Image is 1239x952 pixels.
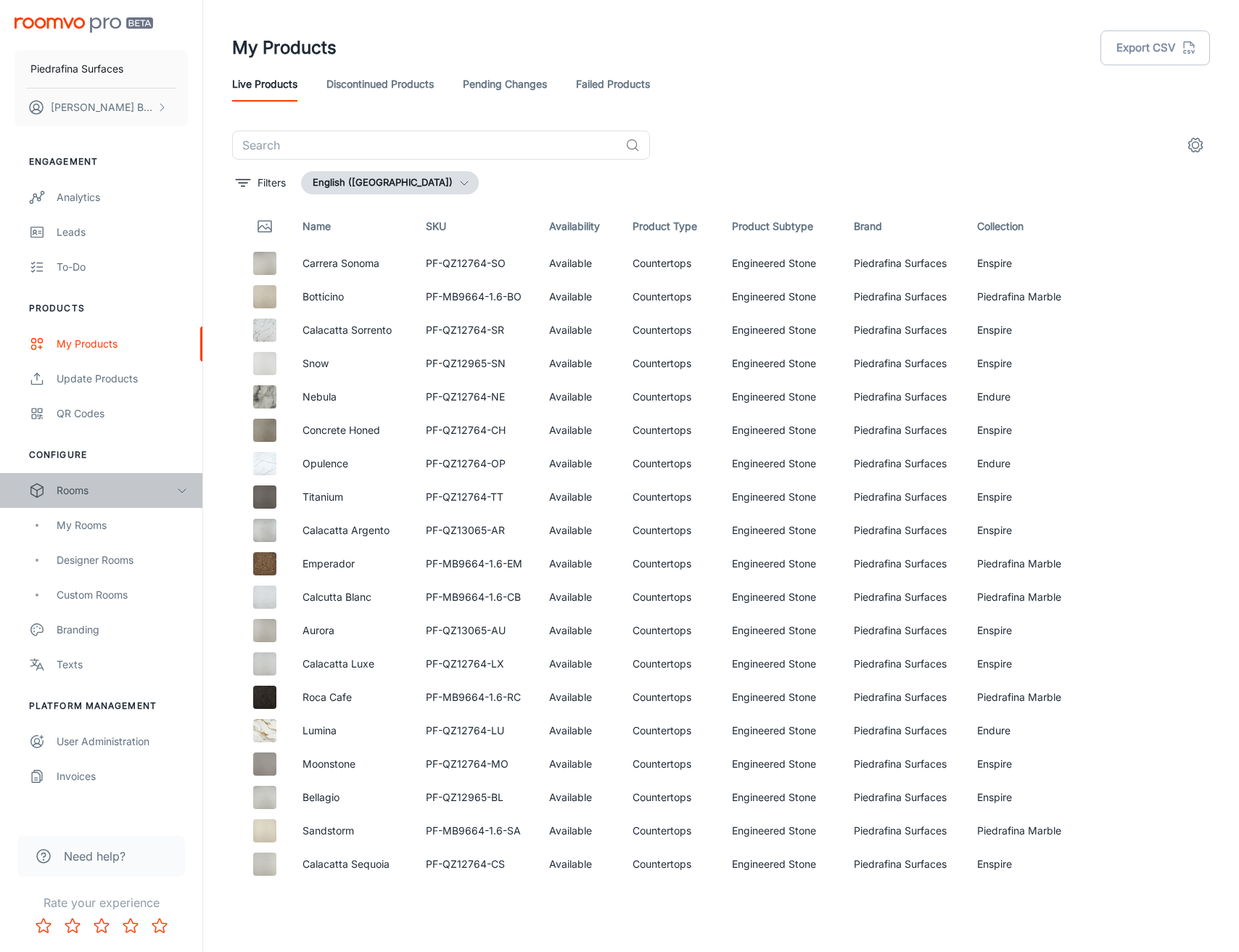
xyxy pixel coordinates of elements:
[576,67,650,102] a: Failed Products
[966,614,1087,647] td: Enspire
[302,824,354,837] a: Sandstorm
[57,552,188,568] div: Designer Rooms
[966,206,1087,247] th: Collection
[57,587,188,603] div: Custom Rooms
[291,206,414,247] th: Name
[538,206,621,247] th: Availability
[414,414,538,447] td: PF-QZ12764-CH
[966,681,1087,714] td: Piedrafina Marble
[720,781,842,814] td: Engineered Stone
[538,747,621,781] td: Available
[842,414,966,447] td: Piedrafina Surfaces
[720,647,842,681] td: Engineered Stone
[720,848,842,881] td: Engineered Stone
[302,357,329,369] a: Snow
[621,380,720,414] td: Countertops
[966,647,1087,681] td: Enspire
[621,447,720,480] td: Countertops
[621,206,720,247] th: Product Type
[414,347,538,380] td: PF-QZ12965-SN
[414,647,538,681] td: PF-QZ12764-LX
[232,35,337,61] h1: My Products
[232,171,289,194] button: filter
[538,580,621,614] td: Available
[966,881,1087,914] td: Piedrafina Marble
[414,480,538,514] td: PF-QZ12764-TT
[301,171,479,194] button: English ([GEOGRAPHIC_DATA])
[57,406,188,422] div: QR Codes
[966,781,1087,814] td: Enspire
[414,714,538,747] td: PF-QZ12764-LU
[302,457,348,469] a: Opulence
[302,791,339,803] a: Bellagio
[842,580,966,614] td: Piedrafina Surfaces
[51,99,153,115] p: [PERSON_NAME] Bloom
[966,848,1087,881] td: Enspire
[720,580,842,614] td: Engineered Stone
[842,881,966,914] td: Piedrafina Surfaces
[842,447,966,480] td: Piedrafina Surfaces
[842,313,966,347] td: Piedrafina Surfaces
[842,714,966,747] td: Piedrafina Surfaces
[414,206,538,247] th: SKU
[414,881,538,914] td: PF-MB9664-1.6-CE
[842,814,966,848] td: Piedrafina Surfaces
[621,547,720,580] td: Countertops
[538,681,621,714] td: Available
[326,67,434,102] a: Discontinued Products
[621,514,720,547] td: Countertops
[621,681,720,714] td: Countertops
[414,447,538,480] td: PF-QZ12764-OP
[414,547,538,580] td: PF-MB9664-1.6-EM
[720,206,842,247] th: Product Subtype
[538,848,621,881] td: Available
[302,724,337,736] a: Lumina
[966,414,1087,447] td: Enspire
[621,647,720,681] td: Countertops
[621,714,720,747] td: Countertops
[12,894,191,911] p: Rate your experience
[966,313,1087,347] td: Enspire
[720,681,842,714] td: Engineered Stone
[842,247,966,280] td: Piedrafina Surfaces
[966,747,1087,781] td: Enspire
[57,224,188,240] div: Leads
[57,336,188,352] div: My Products
[302,657,374,670] a: Calacatta Luxe
[414,280,538,313] td: PF-MB9664-1.6-BO
[621,313,720,347] td: Countertops
[621,480,720,514] td: Countertops
[15,89,188,126] button: [PERSON_NAME] Bloom
[720,247,842,280] td: Engineered Stone
[57,483,176,498] div: Rooms
[302,491,343,503] a: Titanium
[621,881,720,914] td: Countertops
[621,814,720,848] td: Countertops
[842,848,966,881] td: Piedrafina Surfaces
[966,347,1087,380] td: Enspire
[842,206,966,247] th: Brand
[302,691,352,703] a: Roca Cafe
[621,747,720,781] td: Countertops
[302,758,355,770] a: Moonstone
[256,218,273,235] svg: Thumbnail
[966,714,1087,747] td: Endure
[621,414,720,447] td: Countertops
[1100,30,1210,65] button: Export CSV
[966,280,1087,313] td: Piedrafina Marble
[720,881,842,914] td: Engineered Stone
[966,247,1087,280] td: Enspire
[414,848,538,881] td: PF-QZ12764-CS
[966,547,1087,580] td: Piedrafina Marble
[414,747,538,781] td: PF-QZ12764-MO
[302,524,390,536] a: Calacatta Argento
[621,347,720,380] td: Countertops
[842,347,966,380] td: Piedrafina Surfaces
[302,858,390,870] a: Calacatta Sequoia
[302,324,392,336] a: Calacatta Sorrento
[57,189,188,205] div: Analytics
[538,547,621,580] td: Available
[720,313,842,347] td: Engineered Stone
[538,347,621,380] td: Available
[720,547,842,580] td: Engineered Stone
